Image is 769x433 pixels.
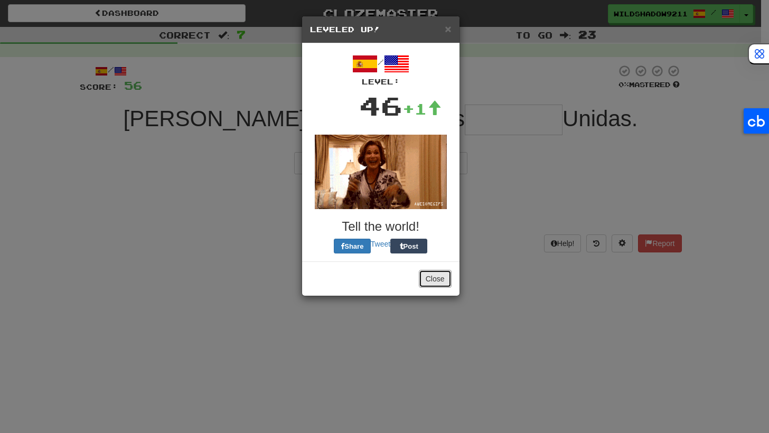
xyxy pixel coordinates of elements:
[445,23,451,35] span: ×
[390,239,427,253] button: Post
[310,77,452,87] div: Level:
[310,24,452,35] h5: Leveled Up!
[371,240,390,248] a: Tweet
[310,51,452,87] div: /
[419,270,452,288] button: Close
[334,239,371,253] button: Share
[402,98,442,119] div: +1
[315,135,447,209] img: lucille-bluth-8f3fd88a9e1d39ebd4dcae2a3c7398930b7aef404e756e0a294bf35c6fedb1b1.gif
[310,220,452,233] h3: Tell the world!
[445,23,451,34] button: Close
[359,87,402,124] div: 46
